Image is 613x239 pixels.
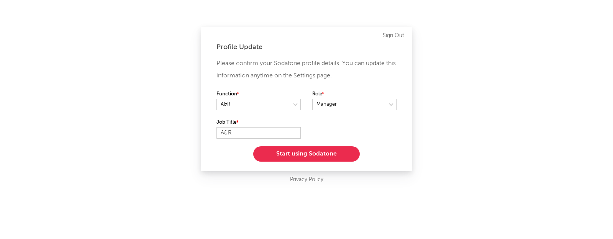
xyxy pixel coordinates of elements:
[312,90,397,99] label: Role
[216,57,397,82] p: Please confirm your Sodatone profile details. You can update this information anytime on the Sett...
[253,146,360,162] button: Start using Sodatone
[216,90,301,99] label: Function
[216,43,397,52] div: Profile Update
[216,118,301,127] label: Job Title
[290,175,323,185] a: Privacy Policy
[383,31,404,40] a: Sign Out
